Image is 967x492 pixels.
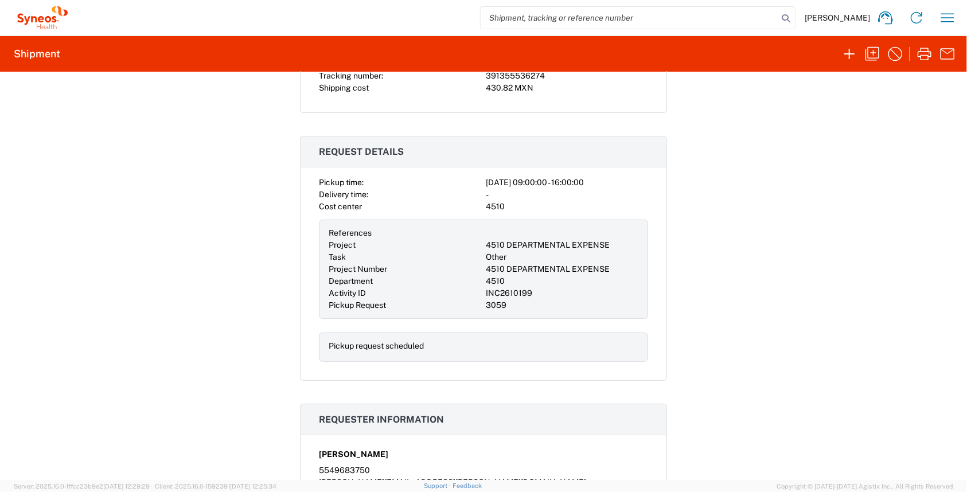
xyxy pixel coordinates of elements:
span: [DATE] 12:25:34 [230,483,276,490]
a: Feedback [453,482,482,489]
div: Activity ID [329,287,481,299]
div: - [486,189,648,201]
div: 5549683750 [319,464,648,477]
span: [DATE] 12:29:29 [103,483,150,490]
div: Task [329,251,481,263]
span: Pickup time: [319,178,364,187]
div: 3059 [486,299,638,311]
div: [DATE] 09:00:00 - 16:00:00 [486,177,648,189]
span: Pickup request scheduled [329,341,424,350]
span: Client: 2025.16.0-1592391 [155,483,276,490]
div: Project Number [329,263,481,275]
div: 430.82 MXN [486,82,648,94]
div: 391355536274 [486,70,648,82]
span: Server: 2025.16.0-1ffcc23b9e2 [14,483,150,490]
a: Support [424,482,453,489]
div: [PERSON_NAME][EMAIL_ADDRESS][PERSON_NAME][DOMAIN_NAME] [319,477,648,489]
div: 4510 DEPARTMENTAL EXPENSE [486,263,638,275]
span: Requester information [319,414,444,425]
span: Shipping cost [319,83,369,92]
span: [PERSON_NAME] [319,448,388,460]
span: Delivery time: [319,190,368,199]
div: 4510 DEPARTMENTAL EXPENSE [486,239,638,251]
span: Request details [319,146,404,157]
span: Copyright © [DATE]-[DATE] Agistix Inc., All Rights Reserved [777,481,953,491]
div: 4510 [486,275,638,287]
div: INC2610199 [486,287,638,299]
span: Cost center [319,202,362,211]
span: References [329,228,372,237]
span: Tracking number: [319,71,383,80]
div: 4510 [486,201,648,213]
div: Other [486,251,638,263]
span: [PERSON_NAME] [805,13,870,23]
input: Shipment, tracking or reference number [481,7,778,29]
div: Project [329,239,481,251]
div: Department [329,275,481,287]
h2: Shipment [14,47,60,61]
div: Pickup Request [329,299,481,311]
